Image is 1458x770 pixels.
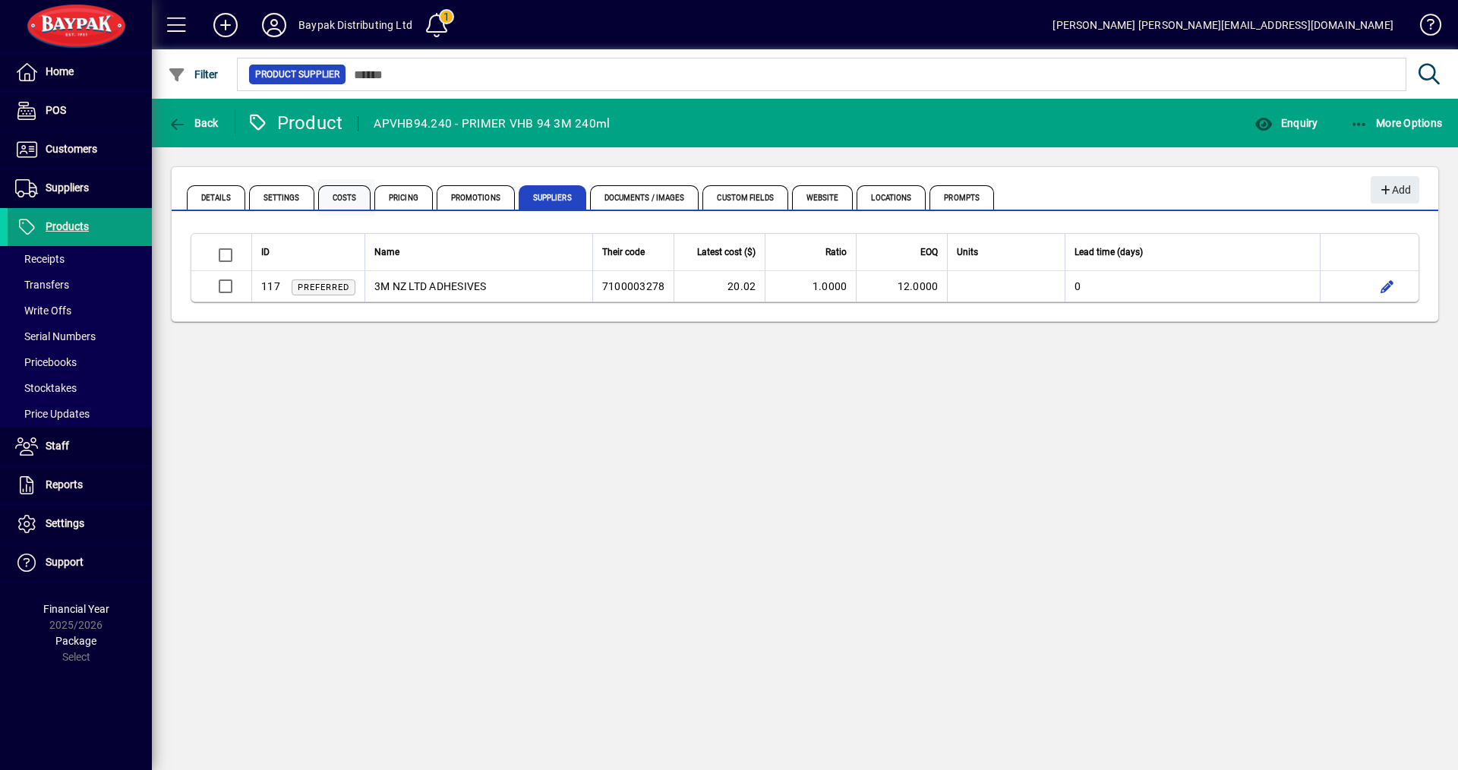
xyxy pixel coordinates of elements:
[187,185,245,210] span: Details
[46,181,89,194] span: Suppliers
[674,271,765,301] td: 20.02
[247,111,343,135] div: Product
[602,244,645,260] span: Their code
[825,244,847,260] span: Ratio
[8,53,152,91] a: Home
[255,67,339,82] span: Product Supplier
[15,253,65,265] span: Receipts
[1052,13,1393,37] div: [PERSON_NAME] [PERSON_NAME][EMAIL_ADDRESS][DOMAIN_NAME]
[857,185,926,210] span: Locations
[957,244,978,260] span: Units
[15,356,77,368] span: Pricebooks
[46,478,83,491] span: Reports
[15,305,71,317] span: Write Offs
[164,109,222,137] button: Back
[8,349,152,375] a: Pricebooks
[298,13,412,37] div: Baypak Distributing Ltd
[702,185,787,210] span: Custom Fields
[15,279,69,291] span: Transfers
[1375,274,1400,298] button: Edit
[8,375,152,401] a: Stocktakes
[46,556,84,568] span: Support
[46,143,97,155] span: Customers
[298,282,349,292] span: Preferred
[46,104,66,116] span: POS
[8,131,152,169] a: Customers
[929,185,994,210] span: Prompts
[261,244,270,260] span: ID
[168,68,219,80] span: Filter
[374,112,610,136] div: APVHB94.240 - PRIMER VHB 94 3M 240ml
[8,466,152,504] a: Reports
[590,185,699,210] span: Documents / Images
[164,61,222,88] button: Filter
[8,272,152,298] a: Transfers
[15,408,90,420] span: Price Updates
[1065,271,1320,301] td: 0
[1075,244,1143,260] span: Lead time (days)
[249,185,314,210] span: Settings
[519,185,586,210] span: Suppliers
[697,244,756,260] span: Latest cost ($)
[856,271,947,301] td: 12.0000
[1378,178,1411,203] span: Add
[8,246,152,272] a: Receipts
[201,11,250,39] button: Add
[1409,3,1439,52] a: Knowledge Base
[374,185,433,210] span: Pricing
[152,109,235,137] app-page-header-button: Back
[920,244,938,260] span: EOQ
[364,271,592,301] td: 3M NZ LTD ADHESIVES
[592,271,674,301] td: 7100003278
[43,603,109,615] span: Financial Year
[261,279,280,295] div: 117
[46,65,74,77] span: Home
[8,169,152,207] a: Suppliers
[46,517,84,529] span: Settings
[15,330,96,342] span: Serial Numbers
[46,220,89,232] span: Products
[8,428,152,465] a: Staff
[46,440,69,452] span: Staff
[1346,109,1447,137] button: More Options
[1251,109,1321,137] button: Enquiry
[8,544,152,582] a: Support
[8,298,152,323] a: Write Offs
[437,185,515,210] span: Promotions
[1350,117,1443,129] span: More Options
[1254,117,1318,129] span: Enquiry
[55,635,96,647] span: Package
[8,323,152,349] a: Serial Numbers
[765,271,856,301] td: 1.0000
[1371,176,1419,204] button: Add
[374,244,399,260] span: Name
[15,382,77,394] span: Stocktakes
[250,11,298,39] button: Profile
[8,505,152,543] a: Settings
[168,117,219,129] span: Back
[8,92,152,130] a: POS
[8,401,152,427] a: Price Updates
[792,185,854,210] span: Website
[318,185,371,210] span: Costs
